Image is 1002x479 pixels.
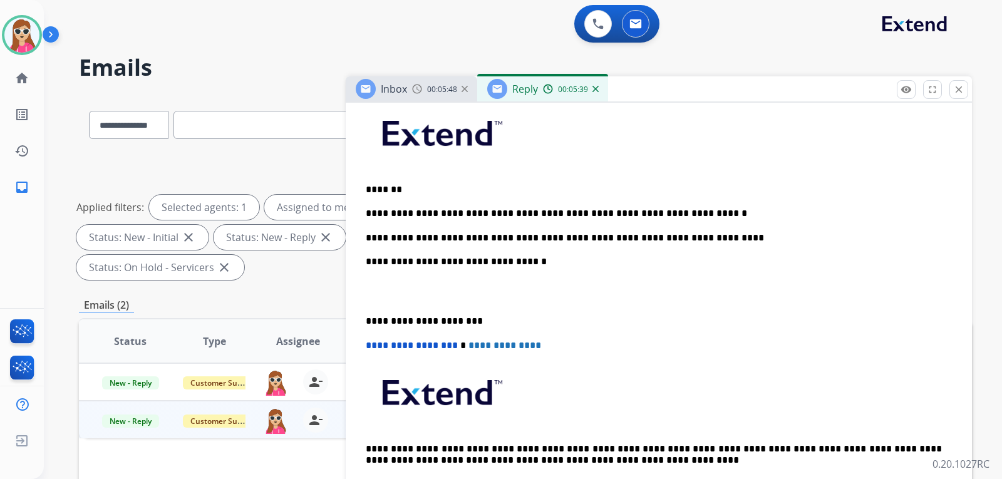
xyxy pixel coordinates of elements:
span: Type [203,334,226,349]
mat-icon: remove_red_eye [901,84,912,95]
img: agent-avatar [263,408,288,434]
div: Status: New - Reply [214,225,346,250]
mat-icon: list_alt [14,107,29,122]
img: agent-avatar [263,369,288,396]
mat-icon: person_remove [308,374,323,389]
span: Status [114,334,147,349]
span: New - Reply [102,376,159,389]
mat-icon: close [181,230,196,245]
span: Reply [512,82,538,96]
img: avatar [4,18,39,53]
div: Selected agents: 1 [149,195,259,220]
span: 00:05:48 [427,85,457,95]
mat-icon: fullscreen [927,84,938,95]
mat-icon: close [953,84,964,95]
div: Status: On Hold - Servicers [76,255,244,280]
mat-icon: person_remove [308,413,323,428]
span: New - Reply [102,415,159,428]
div: Assigned to me [264,195,362,220]
p: 0.20.1027RC [932,456,989,471]
span: 00:05:39 [558,85,588,95]
mat-icon: history [14,143,29,158]
span: Customer Support [183,415,264,428]
mat-icon: close [318,230,333,245]
mat-icon: close [217,260,232,275]
mat-icon: home [14,71,29,86]
div: Status: New - Initial [76,225,209,250]
p: Applied filters: [76,200,144,215]
mat-icon: inbox [14,180,29,195]
span: Customer Support [183,376,264,389]
span: Assignee [276,334,320,349]
h2: Emails [79,55,972,80]
p: Emails (2) [79,297,134,313]
span: Inbox [381,82,407,96]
